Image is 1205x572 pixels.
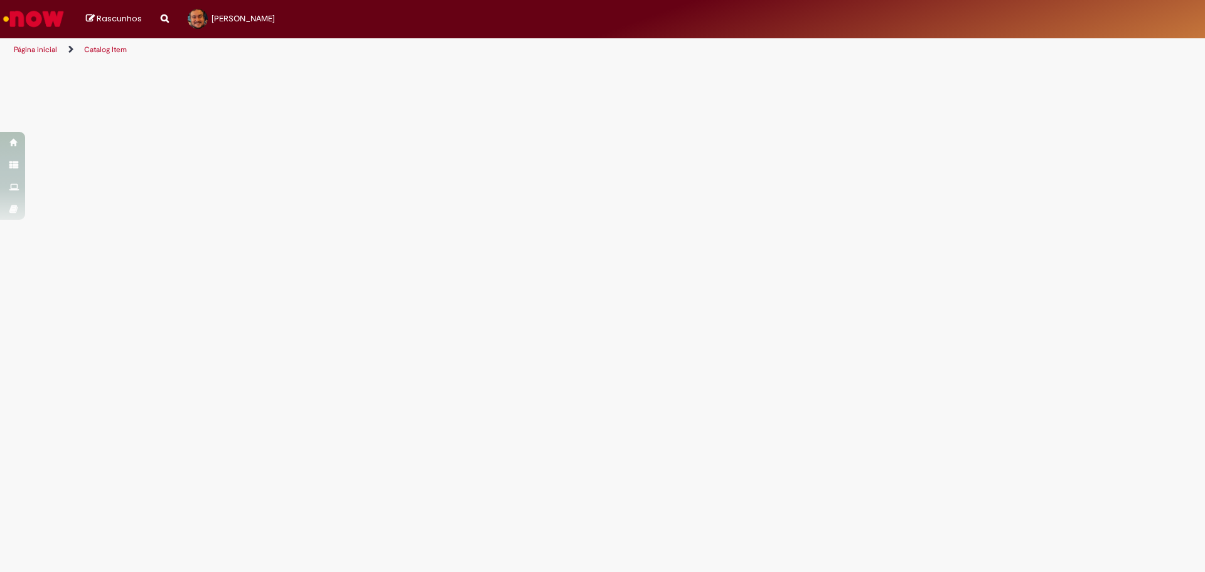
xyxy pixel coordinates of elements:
img: ServiceNow [1,6,66,31]
span: [PERSON_NAME] [212,13,275,24]
a: Página inicial [14,45,57,55]
a: Rascunhos [86,13,142,25]
a: Catalog Item [84,45,127,55]
ul: Trilhas de página [9,38,794,62]
span: Rascunhos [97,13,142,24]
